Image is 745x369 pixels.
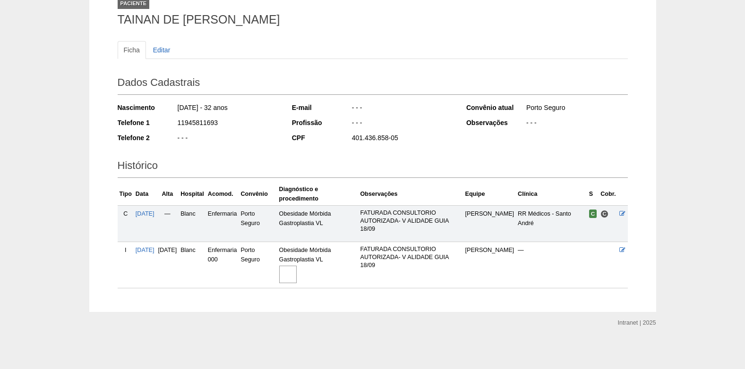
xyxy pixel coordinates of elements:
div: Intranet | 2025 [618,318,656,327]
div: Telefone 2 [118,133,177,143]
div: Nascimento [118,103,177,112]
td: — [516,242,587,288]
div: - - - [177,133,279,145]
span: Confirmada [589,210,597,218]
div: 401.436.858-05 [351,133,454,145]
div: C [120,209,132,218]
th: Hospital [179,183,206,206]
td: Obesidade Mórbida Gastroplastia VL [277,242,359,288]
th: Tipo [118,183,134,206]
th: Diagnóstico e procedimento [277,183,359,206]
td: Enfermaria 000 [206,242,239,288]
div: 11945811693 [177,118,279,130]
td: Blanc [179,242,206,288]
div: Telefone 1 [118,118,177,127]
td: Obesidade Mórbida Gastroplastia VL [277,205,359,242]
span: [DATE] [158,247,177,253]
div: [DATE] - 32 anos [177,103,279,115]
th: Clínica [516,183,587,206]
th: S [587,183,599,206]
th: Cobr. [599,183,617,206]
a: [DATE] [136,210,154,217]
div: - - - [351,103,454,115]
div: E-mail [292,103,351,112]
h1: TAINAN DE [PERSON_NAME] [118,14,628,25]
td: RR Médicos - Santo André [516,205,587,242]
div: - - - [351,118,454,130]
th: Equipe [463,183,516,206]
td: Blanc [179,205,206,242]
th: Acomod. [206,183,239,206]
div: - - - [525,118,628,130]
a: [DATE] [136,247,154,253]
span: Consultório [600,210,608,218]
div: Convênio atual [466,103,525,112]
td: Porto Seguro [239,242,277,288]
th: Observações [358,183,463,206]
p: FATURADA CONSULTORIO AUTORIZADA- V ALIDADE GUIA 18/09 [360,209,461,233]
p: FATURADA CONSULTORIO AUTORIZADA- V ALIDADE GUIA 18/09 [360,245,461,269]
td: [PERSON_NAME] [463,205,516,242]
h2: Histórico [118,156,628,178]
div: Profissão [292,118,351,127]
td: Enfermaria [206,205,239,242]
h2: Dados Cadastrais [118,73,628,95]
td: — [156,205,179,242]
td: [PERSON_NAME] [463,242,516,288]
th: Alta [156,183,179,206]
th: Convênio [239,183,277,206]
div: I [120,245,132,255]
td: Porto Seguro [239,205,277,242]
div: Porto Seguro [525,103,628,115]
a: Ficha [118,41,146,59]
div: CPF [292,133,351,143]
a: Editar [147,41,177,59]
div: Observações [466,118,525,127]
th: Data [134,183,156,206]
